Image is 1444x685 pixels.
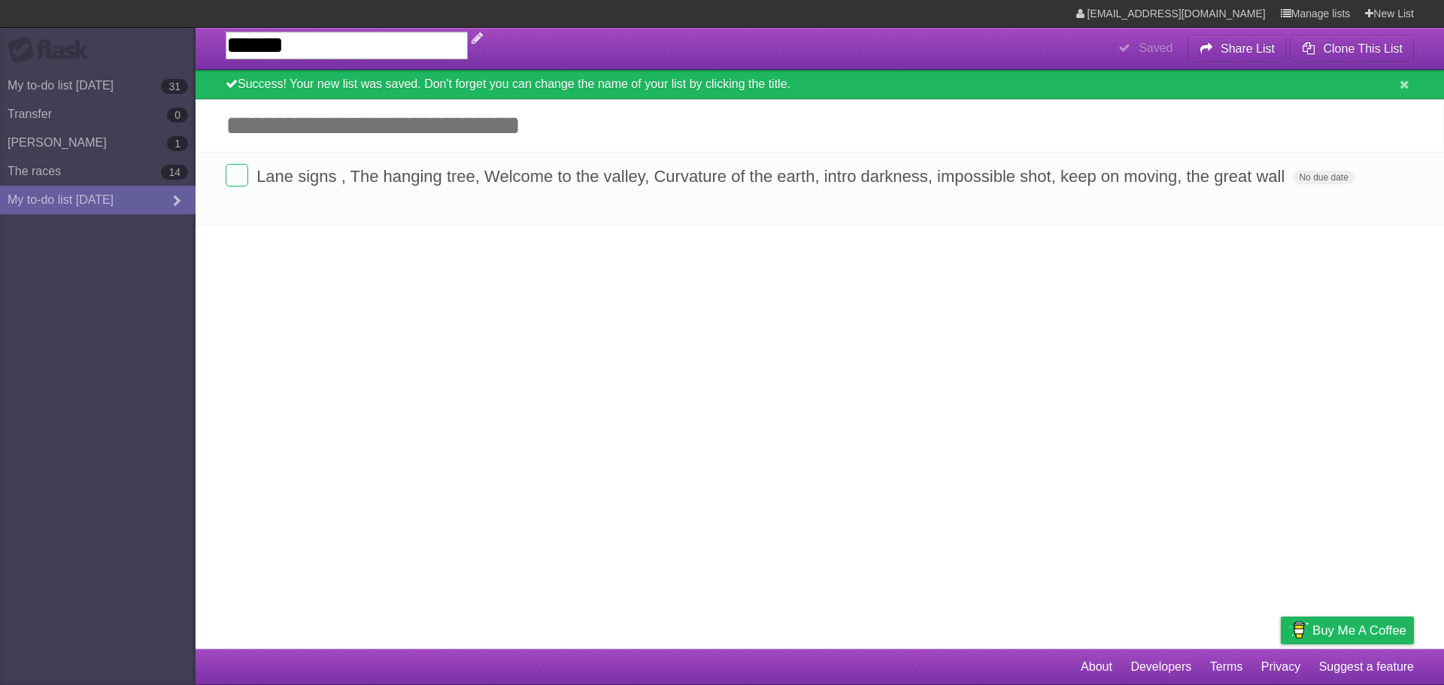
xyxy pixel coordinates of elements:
[161,79,188,94] b: 31
[1290,35,1414,62] button: Clone This List
[1210,653,1243,681] a: Terms
[1281,617,1414,644] a: Buy me a coffee
[167,108,188,123] b: 0
[1319,653,1414,681] a: Suggest a feature
[1293,171,1354,184] span: No due date
[1323,42,1403,55] b: Clone This List
[8,37,98,64] div: Flask
[1188,35,1287,62] button: Share List
[161,165,188,180] b: 14
[1261,653,1300,681] a: Privacy
[1288,617,1309,643] img: Buy me a coffee
[196,70,1444,99] div: Success! Your new list was saved. Don't forget you can change the name of your list by clicking t...
[1312,617,1406,644] span: Buy me a coffee
[1139,41,1172,54] b: Saved
[167,136,188,151] b: 1
[1081,653,1112,681] a: About
[1130,653,1191,681] a: Developers
[1221,42,1275,55] b: Share List
[256,167,1288,186] span: Lane signs , The hanging tree, Welcome to the valley, Curvature of the earth, intro darkness, imp...
[226,164,248,186] label: Done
